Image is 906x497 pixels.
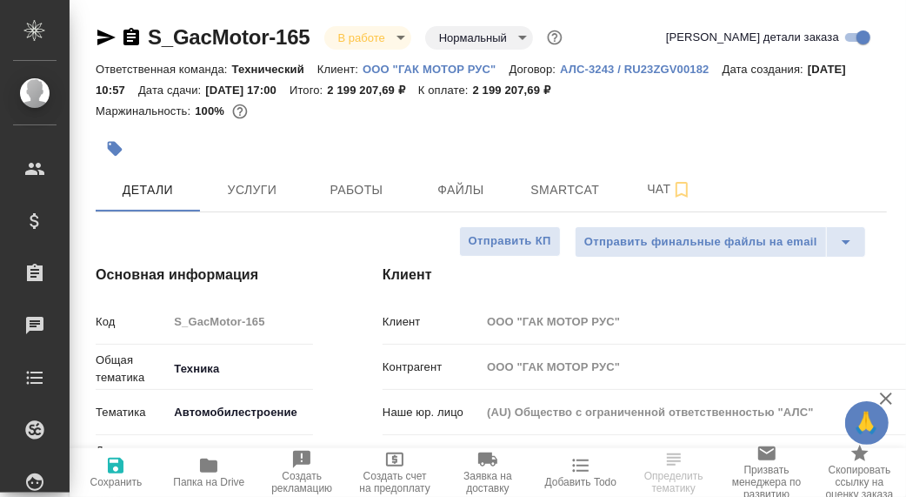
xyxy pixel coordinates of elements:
p: Общая тематика [96,352,168,386]
button: Отправить финальные файлы на email [575,226,827,258]
button: Заявка на доставку [442,448,535,497]
span: Отправить КП [469,232,551,252]
span: Создать рекламацию [266,470,338,494]
p: [DATE] 17:00 [205,84,290,97]
span: 🙏 [852,405,882,441]
button: 446.16 RUB; [229,100,251,123]
p: Дата создания [96,442,168,477]
a: АЛС-3243 / RU23ZGV00182 [560,61,722,76]
div: Автомобилестроение [168,398,325,427]
p: Контрагент [383,359,481,376]
input: Пустое поле [168,447,313,472]
div: split button [575,226,866,258]
button: Скопировать ссылку [121,27,142,48]
span: Добавить Todo [545,476,616,488]
span: Отправить финальные файлы на email [584,232,817,252]
input: Пустое поле [168,309,313,334]
button: Скопировать ссылку на оценку заказа [813,448,906,497]
span: Файлы [419,179,503,201]
button: Папка на Drive [163,448,256,497]
button: Создать рекламацию [256,448,349,497]
span: [PERSON_NAME] детали заказа [666,29,839,46]
button: Призвать менеджера по развитию [720,448,813,497]
h4: Основная информация [96,265,313,285]
button: Создать счет на предоплату [349,448,442,497]
p: Дата создания: [723,63,808,76]
p: ООО "ГАК МОТОР РУС" [363,63,509,76]
button: Сохранить [70,448,163,497]
p: Договор: [510,63,561,76]
p: 100% [195,104,229,118]
button: Доп статусы указывают на важность/срочность заказа [543,26,566,49]
span: Заявка на доставку [452,470,524,494]
button: Определить тематику [627,448,720,497]
span: Smartcat [523,179,607,201]
p: Дата сдачи: [138,84,205,97]
p: Тематика [96,404,168,421]
div: Техника [168,354,325,384]
p: АЛС-3243 / RU23ZGV00182 [560,63,722,76]
a: S_GacMotor-165 [148,25,310,49]
h4: Клиент [383,265,887,285]
button: Нормальный [434,30,512,45]
span: Папка на Drive [173,476,244,488]
p: 2 199 207,69 ₽ [473,84,563,97]
button: Отправить КП [459,226,561,257]
p: Код [96,313,168,331]
button: 🙏 [845,401,889,445]
p: Наше юр. лицо [383,404,481,421]
p: Ответственная команда: [96,63,232,76]
p: Клиент: [317,63,363,76]
button: Добавить Todo [534,448,627,497]
p: К оплате: [418,84,473,97]
span: Сохранить [90,476,143,488]
p: Технический [232,63,317,76]
p: 2 199 207,69 ₽ [327,84,417,97]
button: Скопировать ссылку для ЯМессенджера [96,27,117,48]
svg: Подписаться [671,179,692,200]
div: В работе [425,26,533,50]
button: В работе [333,30,390,45]
p: Маржинальность: [96,104,195,118]
span: Создать счет на предоплату [359,470,431,494]
div: В работе [324,26,411,50]
a: ООО "ГАК МОТОР РУС" [363,61,509,76]
button: Добавить тэг [96,130,134,168]
span: Работы [315,179,398,201]
p: Итого: [290,84,327,97]
span: Чат [628,178,711,200]
p: Клиент [383,313,481,331]
span: Детали [106,179,190,201]
span: Услуги [210,179,294,201]
span: Определить тематику [637,470,709,494]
